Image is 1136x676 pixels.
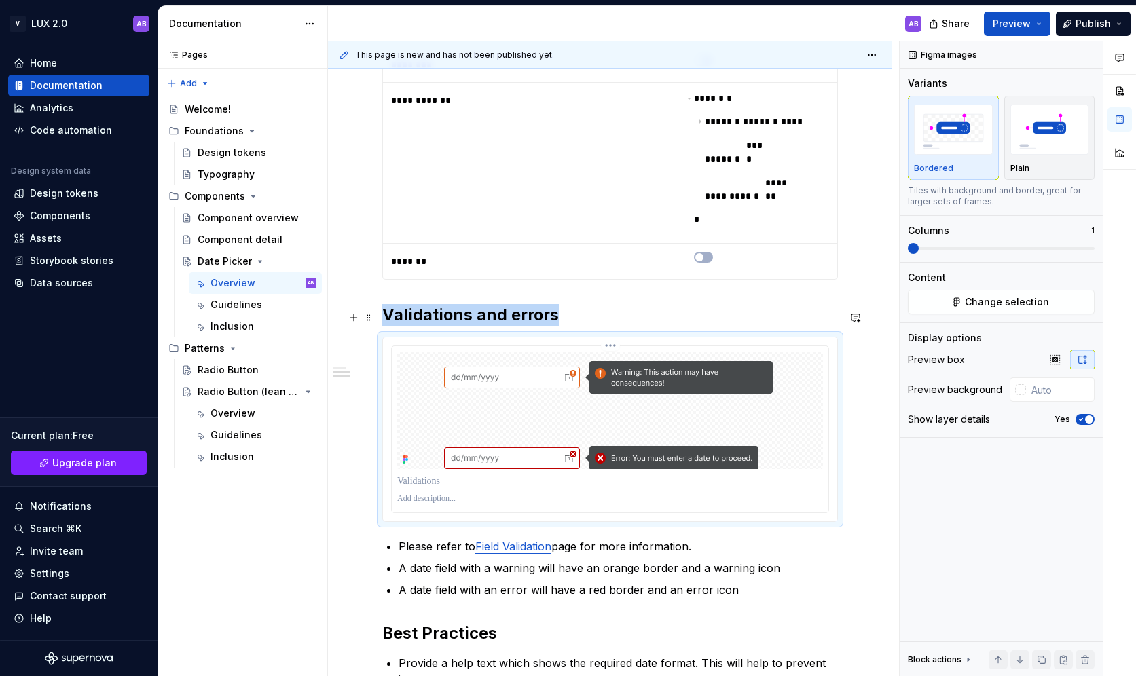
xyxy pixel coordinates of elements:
div: Search ⌘K [30,522,81,536]
a: Component detail [176,229,322,250]
div: Component overview [198,211,299,225]
div: Assets [30,231,62,245]
div: Tiles with background and border, great for larger sets of frames. [908,185,1095,207]
button: Add [163,74,214,93]
div: Variants [908,77,947,90]
a: Documentation [8,75,149,96]
a: Analytics [8,97,149,119]
div: AB [308,276,314,290]
a: Radio Button [176,359,322,381]
div: Block actions [908,654,961,665]
div: Components [185,189,245,203]
div: Invite team [30,544,83,558]
div: LUX 2.0 [31,17,67,31]
div: Guidelines [210,298,262,312]
button: VLUX 2.0AB [3,9,155,38]
a: Code automation [8,119,149,141]
a: Component overview [176,207,322,229]
input: Auto [1026,377,1095,402]
div: Design system data [11,166,91,176]
a: Inclusion [189,316,322,337]
div: Documentation [169,17,297,31]
a: Components [8,205,149,227]
div: Guidelines [210,428,262,442]
span: Add [180,78,197,89]
h2: Validations and errors [382,304,838,326]
div: Typography [198,168,255,181]
a: Inclusion [189,446,322,468]
div: Components [163,185,322,207]
a: Date Picker [176,250,322,272]
button: Contact support [8,585,149,607]
a: Welcome! [163,98,322,120]
div: Help [30,612,52,625]
div: Foundations [185,124,244,138]
div: Preview box [908,353,965,367]
button: Help [8,607,149,629]
div: Patterns [185,341,225,355]
a: Design tokens [176,142,322,164]
a: Typography [176,164,322,185]
a: Design tokens [8,183,149,204]
a: Assets [8,227,149,249]
div: Code automation [30,124,112,137]
button: Search ⌘K [8,518,149,540]
div: Show layer details [908,413,990,426]
label: Yes [1055,414,1070,425]
p: Bordered [914,163,953,174]
a: Overview [189,402,322,424]
div: Date Picker [198,255,252,268]
div: Inclusion [210,450,254,464]
div: Component detail [198,233,282,246]
div: Radio Button (lean approach) [198,385,300,398]
div: Storybook stories [30,254,113,267]
button: Notifications [8,495,149,517]
div: Page tree [163,98,322,468]
p: A date field with a warning will have an orange border and a warning icon [399,560,838,576]
button: placeholderBordered [908,96,999,180]
div: Radio Button [198,363,259,377]
p: A date field with an error will have a red border and an error icon [399,582,838,598]
div: Current plan : Free [11,429,147,443]
div: Columns [908,224,949,238]
a: Radio Button (lean approach) [176,381,322,402]
span: Change selection [965,295,1049,309]
span: This page is new and has not been published yet. [355,50,554,60]
div: Pages [163,50,208,60]
a: Guidelines [189,294,322,316]
a: OverviewAB [189,272,322,294]
div: Overview [210,407,255,420]
div: Inclusion [210,320,254,333]
a: Data sources [8,272,149,294]
div: Foundations [163,120,322,142]
div: Preview background [908,383,1002,396]
a: Storybook stories [8,250,149,271]
a: Upgrade plan [11,451,147,475]
div: Welcome! [185,102,231,116]
div: Components [30,209,90,223]
div: AB [136,18,147,29]
button: Publish [1056,12,1131,36]
img: placeholder [1010,105,1089,154]
button: Preview [984,12,1050,36]
a: Guidelines [189,424,322,446]
div: Notifications [30,500,92,513]
span: Share [942,17,970,31]
a: Home [8,52,149,74]
div: Design tokens [198,146,266,159]
p: Plain [1010,163,1029,174]
button: Share [922,12,978,36]
svg: Supernova Logo [45,652,113,665]
div: V [10,16,26,32]
div: Content [908,271,946,284]
div: Design tokens [30,187,98,200]
a: Invite team [8,540,149,562]
div: Block actions [908,650,974,669]
div: Documentation [30,79,103,92]
div: Overview [210,276,255,290]
img: placeholder [914,105,993,154]
strong: Best Practices [382,623,497,643]
a: Settings [8,563,149,584]
div: Contact support [30,589,107,603]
